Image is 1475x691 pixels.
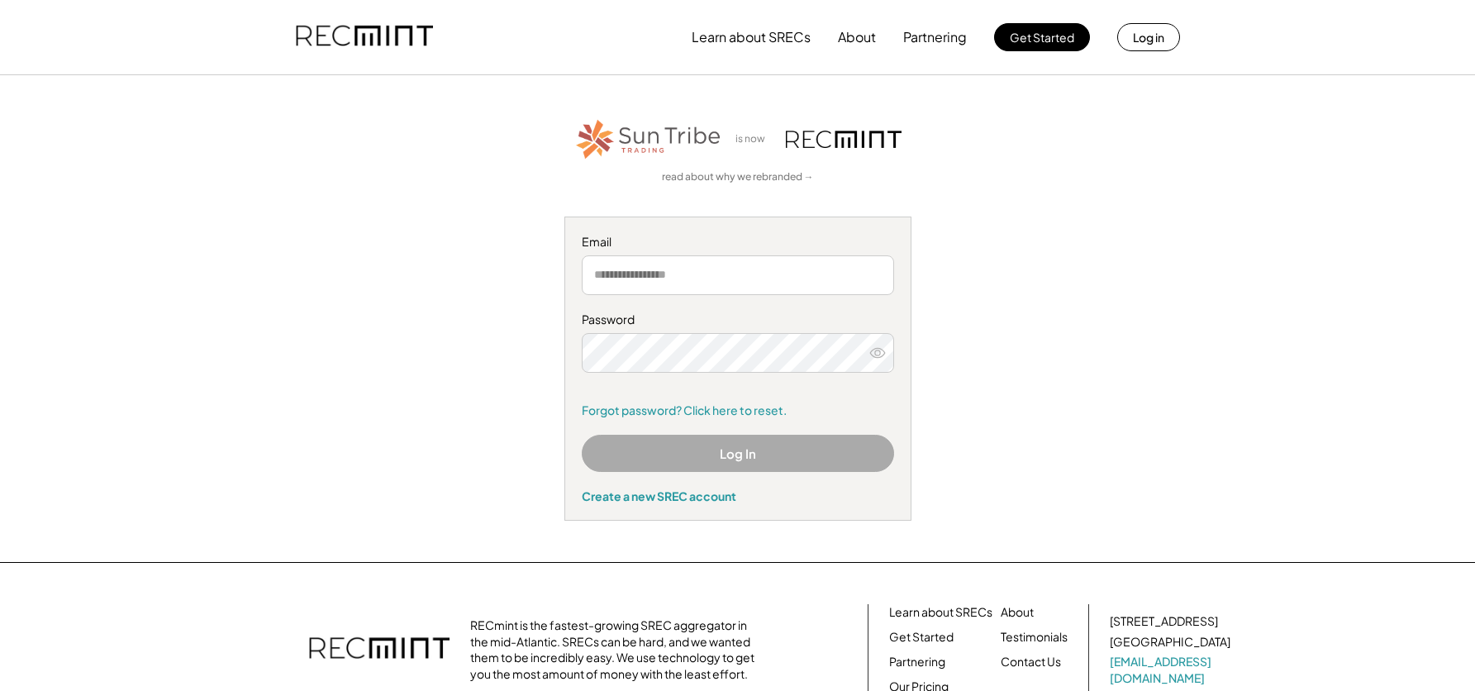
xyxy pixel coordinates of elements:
a: About [1001,604,1034,621]
button: Log in [1117,23,1180,51]
button: Learn about SRECs [692,21,811,54]
button: About [838,21,876,54]
a: Forgot password? Click here to reset. [582,403,894,419]
a: Get Started [889,629,954,646]
div: Create a new SREC account [582,488,894,503]
img: STT_Horizontal_Logo%2B-%2BColor.png [574,117,723,162]
a: Testimonials [1001,629,1068,646]
button: Get Started [994,23,1090,51]
a: Partnering [889,654,945,670]
img: recmint-logotype%403x.png [786,131,902,148]
div: [STREET_ADDRESS] [1110,613,1218,630]
img: recmint-logotype%403x.png [296,9,433,65]
div: RECmint is the fastest-growing SREC aggregator in the mid-Atlantic. SRECs can be hard, and we wan... [470,617,764,682]
div: [GEOGRAPHIC_DATA] [1110,634,1230,650]
a: read about why we rebranded → [662,170,814,184]
div: Password [582,312,894,328]
div: is now [731,132,778,146]
a: [EMAIL_ADDRESS][DOMAIN_NAME] [1110,654,1234,686]
a: Learn about SRECs [889,604,992,621]
img: recmint-logotype%403x.png [309,621,450,679]
a: Contact Us [1001,654,1061,670]
div: Email [582,234,894,250]
button: Partnering [903,21,967,54]
button: Log In [582,435,894,472]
